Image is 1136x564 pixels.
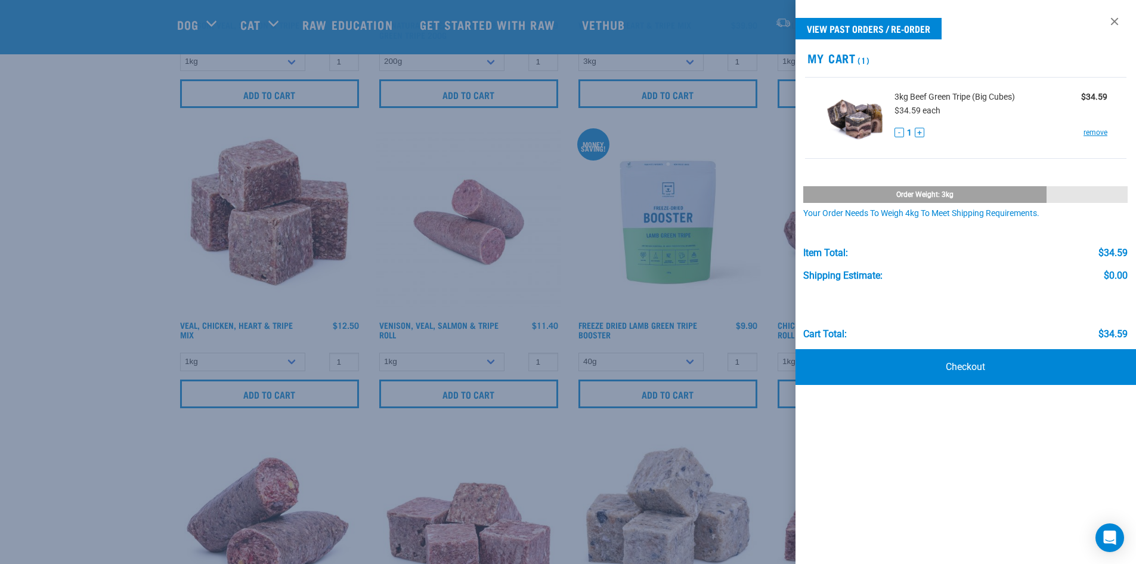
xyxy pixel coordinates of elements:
[803,209,1128,218] div: Your order needs to weigh 4kg to meet shipping requirements.
[1095,523,1124,552] div: Open Intercom Messenger
[803,329,847,340] div: Cart total:
[907,127,912,139] span: 1
[1098,248,1128,258] div: $34.59
[1081,92,1107,101] strong: $34.59
[795,18,942,39] a: View past orders / re-order
[915,128,924,137] button: +
[894,106,940,115] span: $34.59 each
[894,91,1015,103] span: 3kg Beef Green Tripe (Big Cubes)
[1104,270,1128,281] div: $0.00
[803,270,883,281] div: Shipping Estimate:
[824,87,886,149] img: Beef Green Tripe (Big Cubes)
[803,186,1047,203] div: Order weight: 3kg
[856,58,869,62] span: (1)
[1098,329,1128,340] div: $34.59
[803,248,848,258] div: Item Total:
[894,128,904,137] button: -
[1084,127,1107,138] a: remove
